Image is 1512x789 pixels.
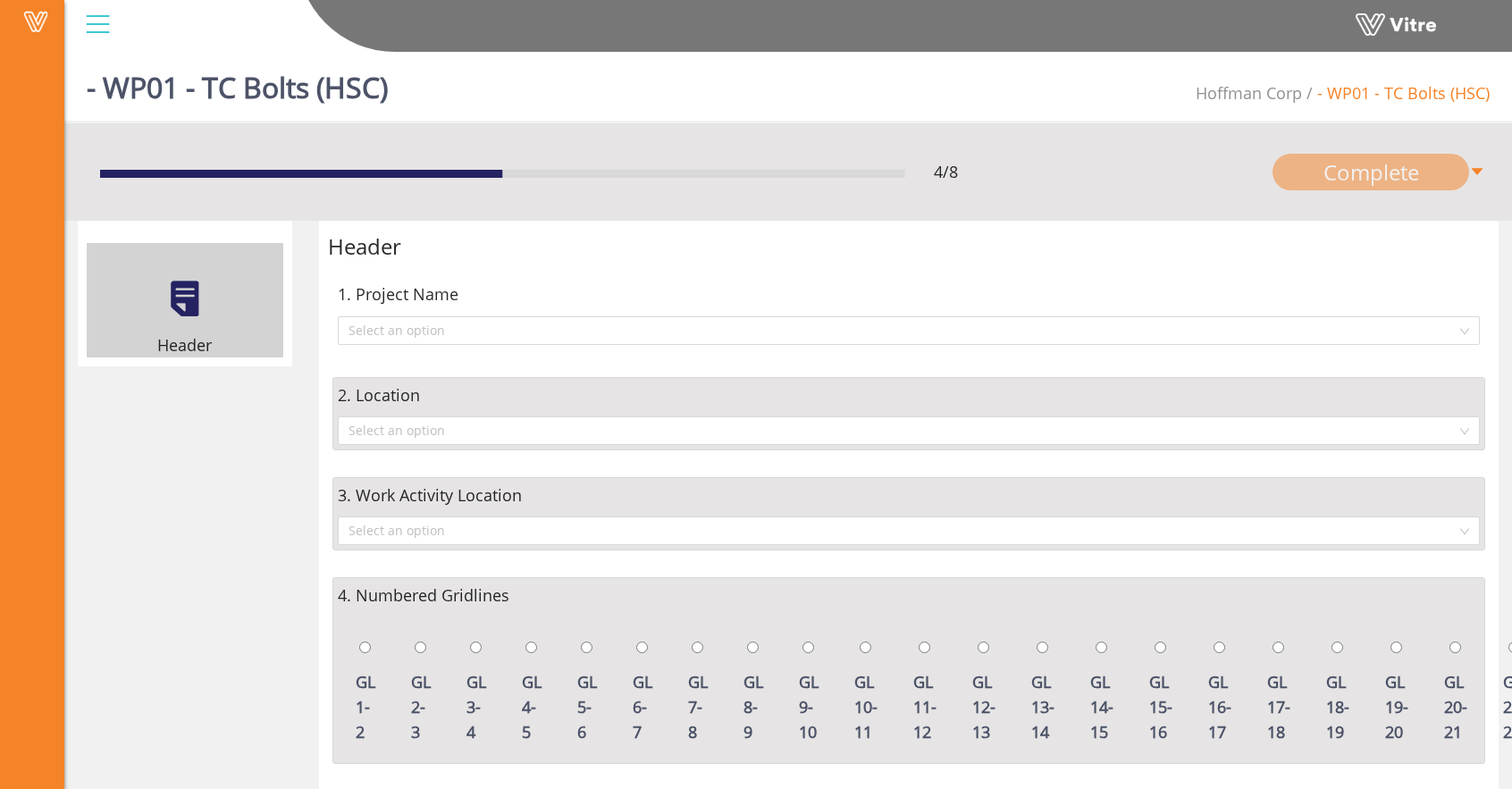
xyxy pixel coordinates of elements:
[1196,82,1302,104] span: 210
[1149,669,1172,745] div: GL 15-16
[338,382,420,407] span: 2. Location
[972,669,995,745] div: GL 12-13
[411,669,431,745] div: GL 2-3
[913,669,937,745] div: GL 11-12
[338,483,522,508] span: 3. Work Activity Location
[1208,669,1231,745] div: GL 16-17
[522,669,542,745] div: GL 4-5
[577,669,597,745] div: GL 5-6
[688,669,708,745] div: GL 7-8
[743,669,763,745] div: GL 8-9
[1444,669,1467,745] div: GL 20-21
[1031,669,1054,745] div: GL 13-14
[1090,669,1113,745] div: GL 14-15
[338,281,458,306] span: 1. Project Name
[1385,669,1408,745] div: GL 19-20
[87,45,388,121] h1: - WP01 - TC Bolts (HSC)
[1267,669,1290,745] div: GL 17-18
[934,159,958,184] span: 4 / 8
[87,332,283,357] div: Header
[1469,154,1485,190] span: caret-down
[799,669,819,745] div: GL 9-10
[338,583,509,608] span: 4. Numbered Gridlines
[328,230,1490,264] div: Header
[1302,80,1490,105] li: - WP01 - TC Bolts (HSC)
[466,669,486,745] div: GL 3-4
[854,669,878,745] div: GL 10-11
[1326,669,1349,745] div: GL 18-19
[356,669,375,745] div: GL 1-2
[633,669,652,745] div: GL 6-7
